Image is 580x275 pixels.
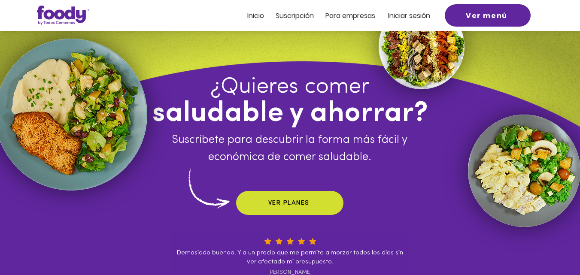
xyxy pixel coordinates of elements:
span: Inicio [247,11,264,21]
a: Ver menú [445,4,531,27]
span: [PERSON_NAME] [268,269,312,275]
img: Logo_Foody V2.0.0 (3).png [37,6,89,25]
span: VER PLANES [268,200,310,206]
a: Inicio [247,12,264,19]
span: ¿Quieres comer [210,76,369,98]
a: Para empresas [325,12,375,19]
span: saludable y ahorrar? [152,100,428,128]
a: VER PLANES [236,191,343,215]
span: Suscripción [276,11,314,21]
span: Demasiado buenoo! Y a un precio que me permite almorzar todos los dias sin ver afectado mi presup... [177,250,403,265]
span: Pa [325,11,334,21]
a: Iniciar sesión [388,12,430,19]
iframe: Messagebird Livechat Widget [530,225,571,266]
span: Ver menú [466,10,507,21]
span: Iniciar sesión [388,11,430,21]
img: foody-ensalada-cobb.png [379,3,465,89]
a: Suscripción [276,12,314,19]
span: ra empresas [334,11,375,21]
span: Suscríbete para descubrir la forma más fácil y económica de comer saludable. [172,134,407,163]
